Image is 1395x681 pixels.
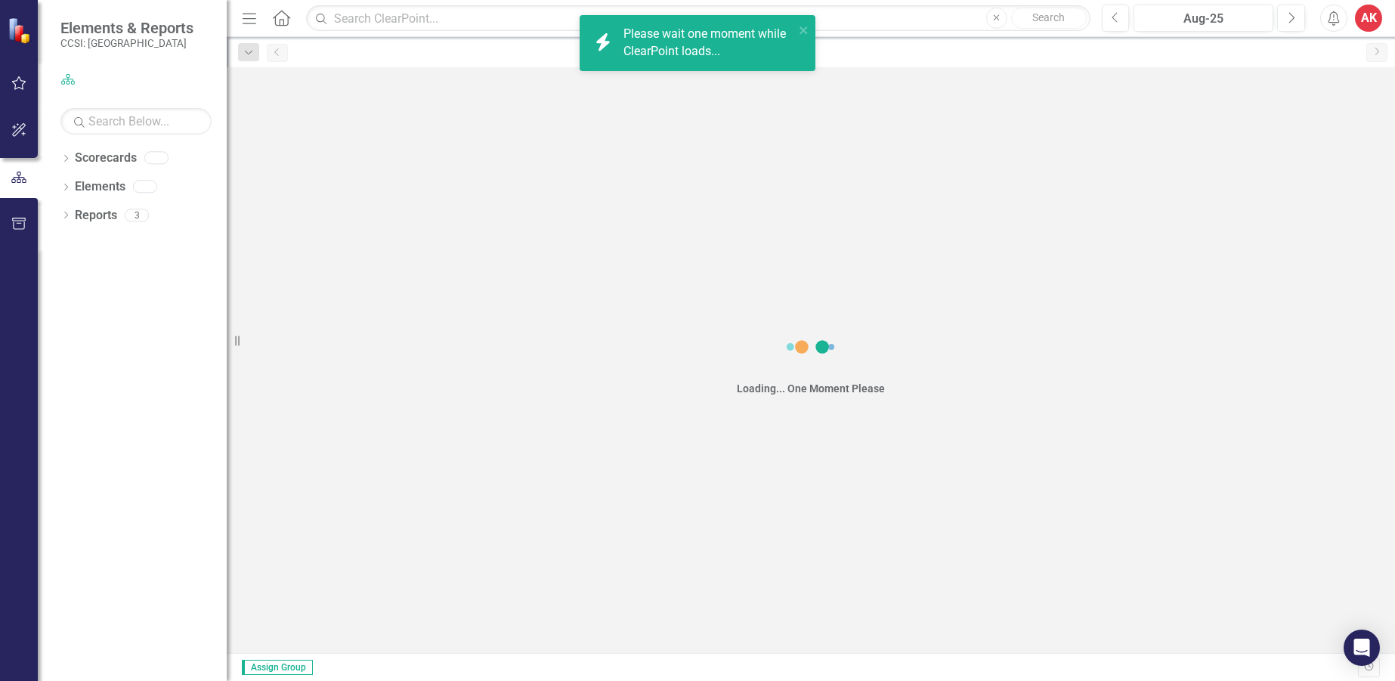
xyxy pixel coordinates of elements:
button: close [799,21,809,39]
input: Search ClearPoint... [306,5,1090,32]
div: Aug-25 [1139,10,1268,28]
button: Search [1011,8,1087,29]
a: Elements [75,178,125,196]
img: ClearPoint Strategy [7,17,35,45]
span: Elements & Reports [60,19,193,37]
button: AK [1355,5,1382,32]
a: Scorecards [75,150,137,167]
div: Please wait one moment while ClearPoint loads... [623,26,794,60]
a: Reports [75,207,117,224]
div: Loading... One Moment Please [737,381,885,396]
small: CCSI: [GEOGRAPHIC_DATA] [60,37,193,49]
span: Search [1032,11,1065,23]
button: Aug-25 [1134,5,1273,32]
span: Assign Group [242,660,313,675]
input: Search Below... [60,108,212,135]
div: Open Intercom Messenger [1344,630,1380,666]
div: 3 [125,209,149,221]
